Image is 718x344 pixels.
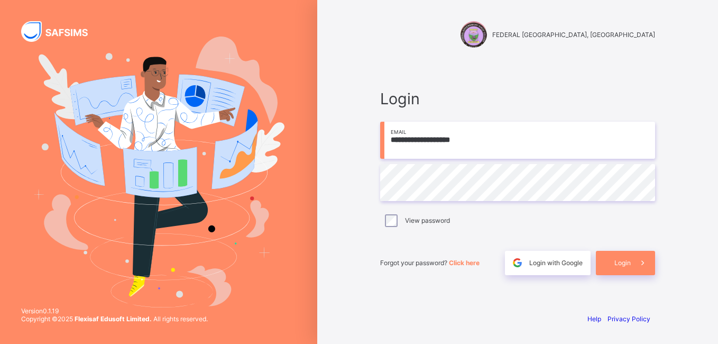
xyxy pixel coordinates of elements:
[405,216,450,224] label: View password
[33,37,284,307] img: Hero Image
[75,315,152,323] strong: Flexisaf Edusoft Limited.
[614,259,631,267] span: Login
[492,31,655,39] span: FEDERAL [GEOGRAPHIC_DATA], [GEOGRAPHIC_DATA]
[587,315,601,323] a: Help
[21,315,208,323] span: Copyright © 2025 All rights reserved.
[21,307,208,315] span: Version 0.1.19
[449,259,480,267] a: Click here
[380,89,655,108] span: Login
[529,259,583,267] span: Login with Google
[21,21,100,42] img: SAFSIMS Logo
[607,315,650,323] a: Privacy Policy
[380,259,480,267] span: Forgot your password?
[511,257,523,269] img: google.396cfc9801f0270233282035f929180a.svg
